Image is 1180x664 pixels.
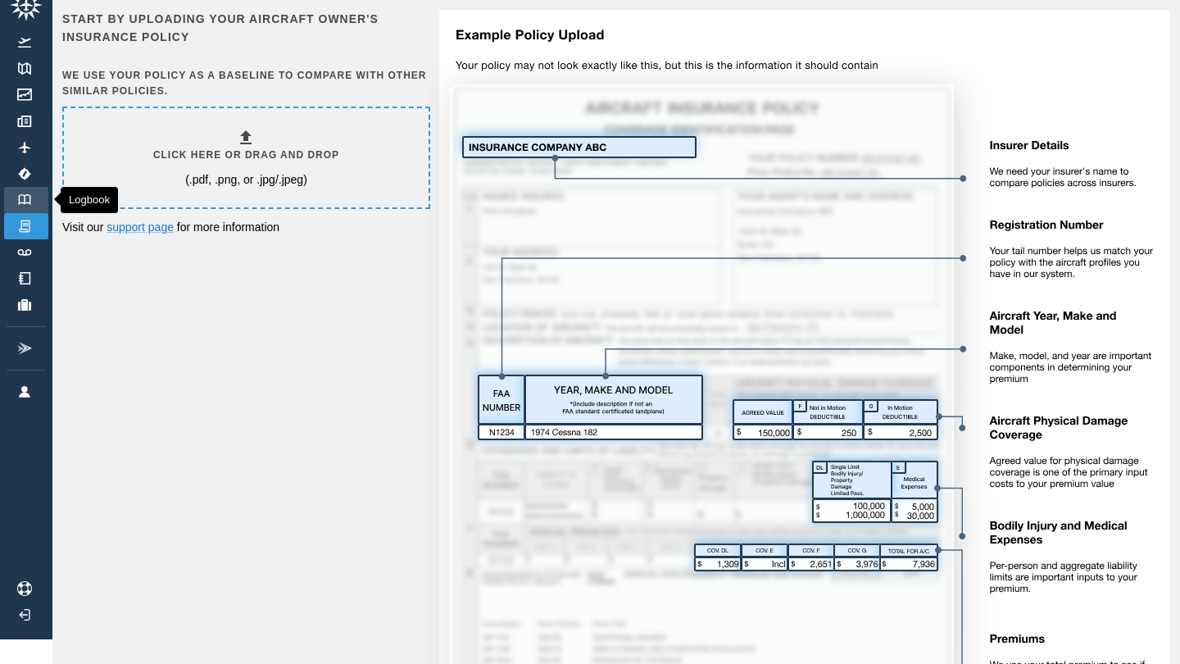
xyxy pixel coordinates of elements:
[107,221,174,234] a: support page
[62,219,427,235] p: Visit our for more information
[62,10,427,47] h6: Start by uploading your aircraft owner's insurance policy
[62,68,427,99] h6: We use your policy as a baseline to compare with other similar policies.
[185,171,307,188] p: (.pdf, .png, or .jpg/.jpeg)
[153,148,339,163] h6: Click here or drag and drop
